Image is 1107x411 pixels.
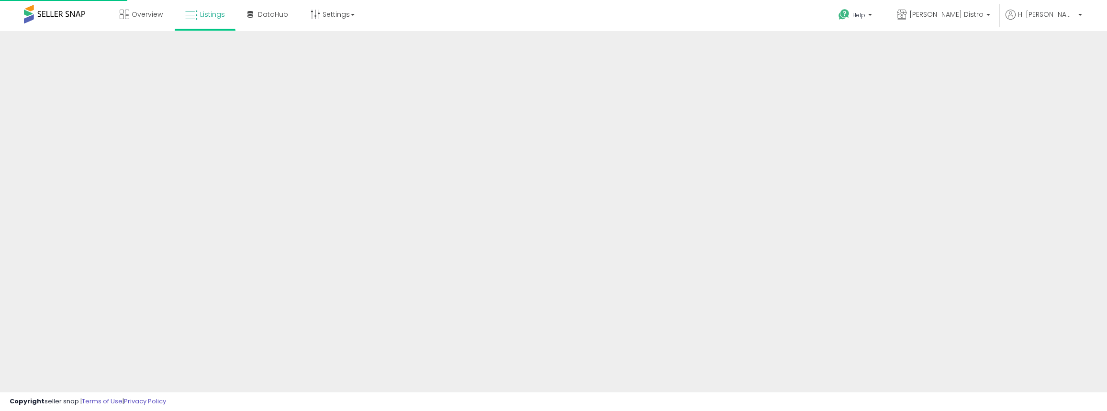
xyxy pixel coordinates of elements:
[258,10,288,19] span: DataHub
[831,1,882,31] a: Help
[1006,10,1082,31] a: Hi [PERSON_NAME]
[200,10,225,19] span: Listings
[10,397,166,406] div: seller snap | |
[10,397,45,406] strong: Copyright
[909,10,984,19] span: [PERSON_NAME] Distro
[132,10,163,19] span: Overview
[124,397,166,406] a: Privacy Policy
[852,11,865,19] span: Help
[82,397,123,406] a: Terms of Use
[838,9,850,21] i: Get Help
[1018,10,1075,19] span: Hi [PERSON_NAME]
